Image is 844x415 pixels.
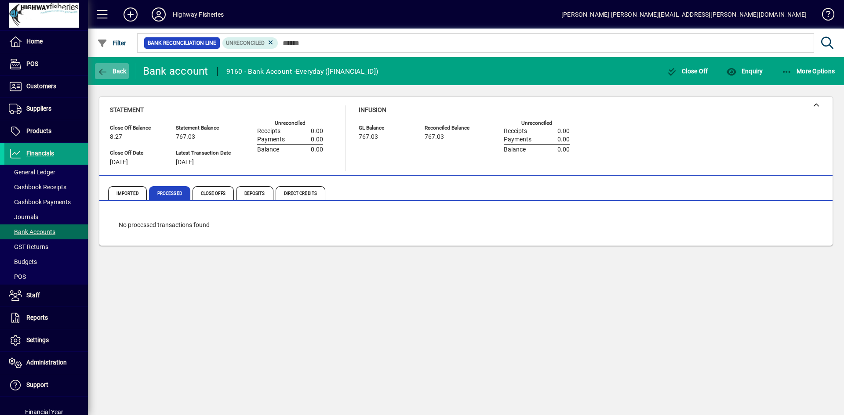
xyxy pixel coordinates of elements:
[4,76,88,97] a: Customers
[504,136,531,143] span: Payments
[665,63,710,79] button: Close Off
[149,186,190,200] span: Processed
[311,128,323,135] span: 0.00
[4,180,88,195] a: Cashbook Receipts
[425,134,444,141] span: 767.03
[257,128,280,135] span: Receipts
[359,125,411,131] span: GL Balance
[26,336,49,343] span: Settings
[236,186,273,200] span: Deposits
[26,38,43,45] span: Home
[97,68,127,75] span: Back
[9,169,55,176] span: General Ledger
[4,120,88,142] a: Products
[4,285,88,307] a: Staff
[26,381,48,388] span: Support
[176,159,194,166] span: [DATE]
[176,134,195,141] span: 767.03
[9,213,38,220] span: Journals
[4,307,88,329] a: Reports
[275,120,306,126] label: Unreconciled
[557,136,570,143] span: 0.00
[110,134,122,141] span: 8.27
[226,65,378,79] div: 9160 - Bank Account -Everyday ([FINANCIAL_ID])
[359,134,378,141] span: 767.03
[95,35,129,51] button: Filter
[4,239,88,254] a: GST Returns
[4,53,88,75] a: POS
[504,128,527,135] span: Receipts
[9,228,55,235] span: Bank Accounts
[110,159,128,166] span: [DATE]
[9,184,66,191] span: Cashbook Receipts
[95,63,129,79] button: Back
[116,7,145,22] button: Add
[26,83,56,90] span: Customers
[4,98,88,120] a: Suppliers
[97,40,127,47] span: Filter
[557,128,570,135] span: 0.00
[311,146,323,153] span: 0.00
[4,224,88,239] a: Bank Accounts
[257,136,285,143] span: Payments
[257,146,279,153] span: Balance
[276,186,325,200] span: Direct Credits
[9,258,37,265] span: Budgets
[311,136,323,143] span: 0.00
[779,63,837,79] button: More Options
[561,7,807,22] div: [PERSON_NAME] [PERSON_NAME][EMAIL_ADDRESS][PERSON_NAME][DOMAIN_NAME]
[9,273,26,280] span: POS
[26,150,54,157] span: Financials
[176,150,231,156] span: Latest Transaction Date
[26,292,40,299] span: Staff
[4,195,88,209] a: Cashbook Payments
[425,125,477,131] span: Reconciled Balance
[504,146,526,153] span: Balance
[667,68,708,75] span: Close Off
[226,40,265,46] span: Unreconciled
[26,105,51,112] span: Suppliers
[193,186,234,200] span: Close Offs
[110,212,822,238] div: No processed transactions found
[4,31,88,53] a: Home
[110,150,163,156] span: Close Off Date
[726,68,763,75] span: Enquiry
[26,314,48,321] span: Reports
[88,63,136,79] app-page-header-button: Back
[557,146,570,153] span: 0.00
[4,165,88,180] a: General Ledger
[26,60,38,67] span: POS
[222,37,278,49] mat-chip: Reconciliation Status: Unreconciled
[4,209,88,224] a: Journals
[110,125,163,131] span: Close Off Balance
[521,120,552,126] label: Unreconciled
[9,198,71,206] span: Cashbook Payments
[108,186,147,200] span: Imported
[173,7,224,22] div: Highway Fisheries
[4,269,88,284] a: POS
[9,243,48,250] span: GST Returns
[26,359,67,366] span: Administration
[143,64,208,78] div: Bank account
[4,329,88,351] a: Settings
[4,352,88,374] a: Administration
[815,2,833,30] a: Knowledge Base
[4,254,88,269] a: Budgets
[4,374,88,396] a: Support
[145,7,173,22] button: Profile
[724,63,765,79] button: Enquiry
[26,127,51,134] span: Products
[782,68,835,75] span: More Options
[148,39,216,47] span: Bank Reconciliation Line
[176,125,231,131] span: Statement Balance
